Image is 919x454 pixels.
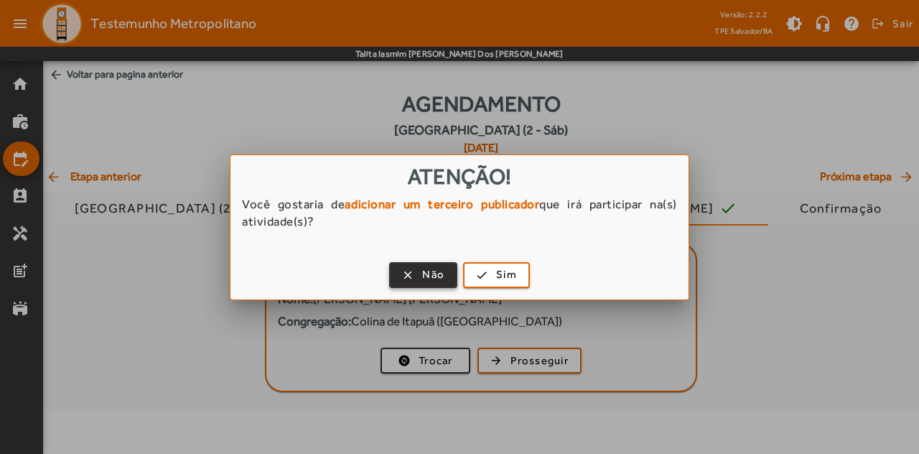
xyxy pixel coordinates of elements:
button: Não [389,262,457,288]
strong: adicionar um terceiro publicador [345,197,539,211]
span: Atenção! [408,164,512,189]
button: Sim [463,262,530,288]
span: Sim [496,267,517,283]
div: Você gostaria de que irá participar na(s) atividade(s)? [230,195,689,244]
span: Não [422,267,444,283]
